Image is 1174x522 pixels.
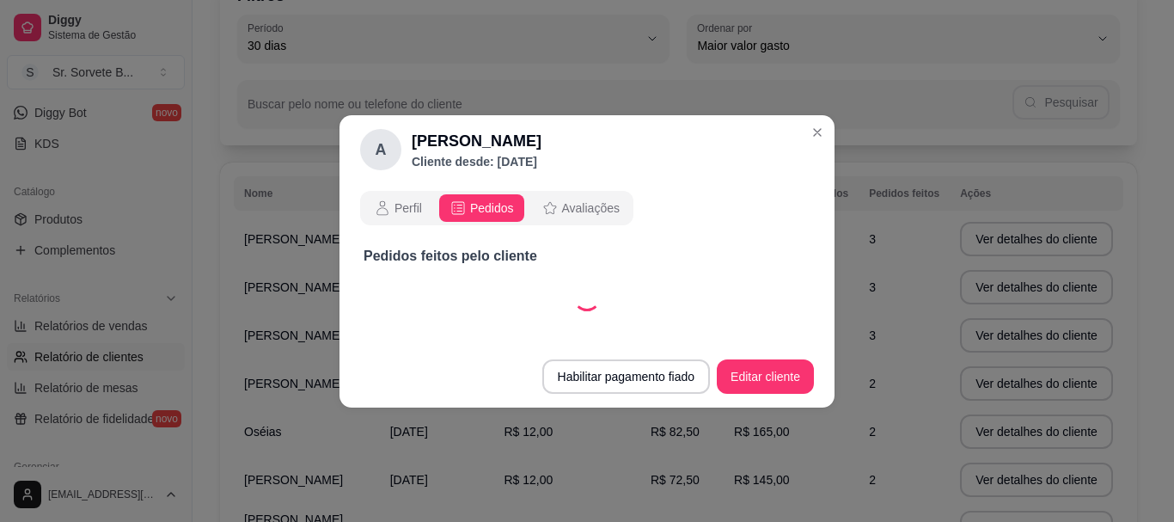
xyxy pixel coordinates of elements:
p: Cliente desde: [DATE] [412,153,541,170]
h2: [PERSON_NAME] [412,129,541,153]
div: A [360,129,401,170]
span: Avaliações [562,200,620,217]
div: opções [360,191,633,225]
span: Perfil [394,200,422,217]
button: Habilitar pagamento fiado [542,359,711,394]
button: Editar cliente [717,359,814,394]
div: Loading [573,284,601,311]
button: Close [804,119,831,146]
span: Pedidos [470,200,514,217]
p: Pedidos feitos pelo cliente [364,246,810,267]
div: opções [360,191,814,225]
